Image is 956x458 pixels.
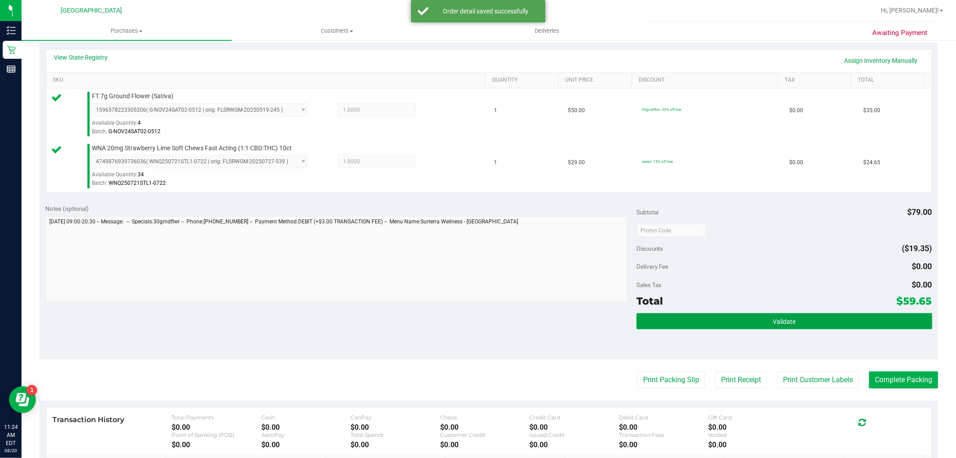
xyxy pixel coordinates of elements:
[7,26,16,35] inline-svg: Inventory
[642,107,681,112] span: 30grndflwr: 30% off line
[92,180,107,186] span: Batch:
[858,77,921,84] a: Total
[4,423,17,447] p: 11:24 AM EDT
[619,432,708,438] div: Transaction Fees
[708,414,797,421] div: Gift Card
[642,159,673,164] span: senior: 15% off line
[863,158,880,167] span: $24.65
[881,7,939,14] span: Hi, [PERSON_NAME]!
[636,281,662,288] span: Sales Tax
[108,180,166,186] span: WNQ250721STL1-0722
[232,22,442,40] a: Customers
[773,318,796,325] span: Validate
[350,432,440,438] div: Total Spendr
[4,447,17,454] p: 08/20
[529,432,619,438] div: Issued Credit
[785,77,848,84] a: Tax
[708,423,797,432] div: $0.00
[261,441,350,449] div: $0.00
[9,386,36,413] iframe: Resource center
[839,53,924,68] a: Assign Inventory Manually
[908,207,932,217] span: $79.00
[350,414,440,421] div: CanPay
[529,423,619,432] div: $0.00
[172,414,261,421] div: Total Payments
[863,106,880,115] span: $35.00
[872,28,927,38] span: Awaiting Payment
[636,295,663,307] span: Total
[138,171,144,178] span: 34
[61,7,122,14] span: [GEOGRAPHIC_DATA]
[54,53,108,62] a: View State Registry
[789,158,803,167] span: $0.00
[494,106,497,115] span: 1
[232,27,441,35] span: Customers
[92,168,319,186] div: Available Quantity:
[637,371,705,388] button: Print Packing Slip
[350,423,440,432] div: $0.00
[26,385,37,396] iframe: Resource center unread badge
[172,432,261,438] div: Point of Banking (POB)
[7,45,16,54] inline-svg: Retail
[440,432,529,438] div: Customer Credit
[53,77,482,84] a: SKU
[529,441,619,449] div: $0.00
[636,313,932,329] button: Validate
[566,77,628,84] a: Unit Price
[433,7,539,16] div: Order detail saved successfully
[777,371,859,388] button: Print Customer Labels
[708,441,797,449] div: $0.00
[636,209,658,216] span: Subtotal
[138,120,141,126] span: 4
[494,158,497,167] span: 1
[529,414,619,421] div: Credit Card
[568,158,585,167] span: $29.00
[708,432,797,438] div: Voided
[46,205,89,212] span: Notes (optional)
[715,371,767,388] button: Print Receipt
[108,128,160,135] span: G-NOV24SAT02-0512
[636,240,663,257] span: Discounts
[350,441,440,449] div: $0.00
[261,414,350,421] div: Cash
[619,423,708,432] div: $0.00
[22,27,232,35] span: Purchases
[261,432,350,438] div: AeroPay
[440,441,529,449] div: $0.00
[492,77,555,84] a: Quantity
[172,441,261,449] div: $0.00
[440,414,529,421] div: Check
[912,262,932,271] span: $0.00
[92,92,173,100] span: FT 7g Ground Flower (Sativa)
[261,423,350,432] div: $0.00
[22,22,232,40] a: Purchases
[902,244,932,253] span: ($19.35)
[92,117,319,134] div: Available Quantity:
[636,263,668,270] span: Delivery Fee
[869,371,938,388] button: Complete Packing
[7,65,16,74] inline-svg: Reports
[568,106,585,115] span: $50.00
[897,295,932,307] span: $59.65
[442,22,652,40] a: Deliveries
[92,144,292,153] span: WNA 20mg Strawberry Lime Soft Chews Fast Acting (1:1 CBD:THC) 10ct
[912,280,932,289] span: $0.00
[523,27,571,35] span: Deliveries
[619,441,708,449] div: $0.00
[172,423,261,432] div: $0.00
[639,77,774,84] a: Discount
[440,423,529,432] div: $0.00
[789,106,803,115] span: $0.00
[619,414,708,421] div: Debit Card
[636,224,706,237] input: Promo Code
[92,128,107,135] span: Batch:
